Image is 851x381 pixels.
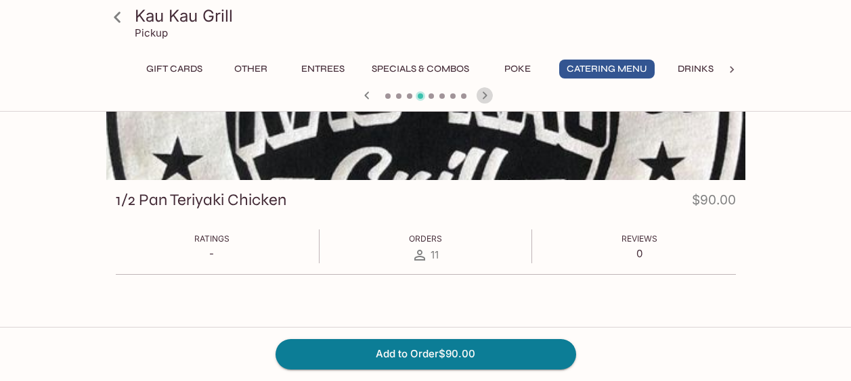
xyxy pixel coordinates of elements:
[364,60,477,79] button: Specials & Combos
[194,247,230,260] p: -
[139,60,210,79] button: Gift Cards
[135,26,168,39] p: Pickup
[621,247,657,260] p: 0
[409,233,442,244] span: Orders
[431,248,439,261] span: 11
[487,60,548,79] button: Poke
[106,1,745,180] div: 1/2 Pan Teriyaki Chicken
[621,233,657,244] span: Reviews
[665,60,726,79] button: Drinks
[194,233,230,244] span: Ratings
[292,60,353,79] button: Entrees
[692,189,736,216] h4: $90.00
[135,5,740,26] h3: Kau Kau Grill
[116,189,286,210] h3: 1/2 Pan Teriyaki Chicken
[559,60,655,79] button: Catering Menu
[221,60,282,79] button: Other
[276,339,576,369] button: Add to Order$90.00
